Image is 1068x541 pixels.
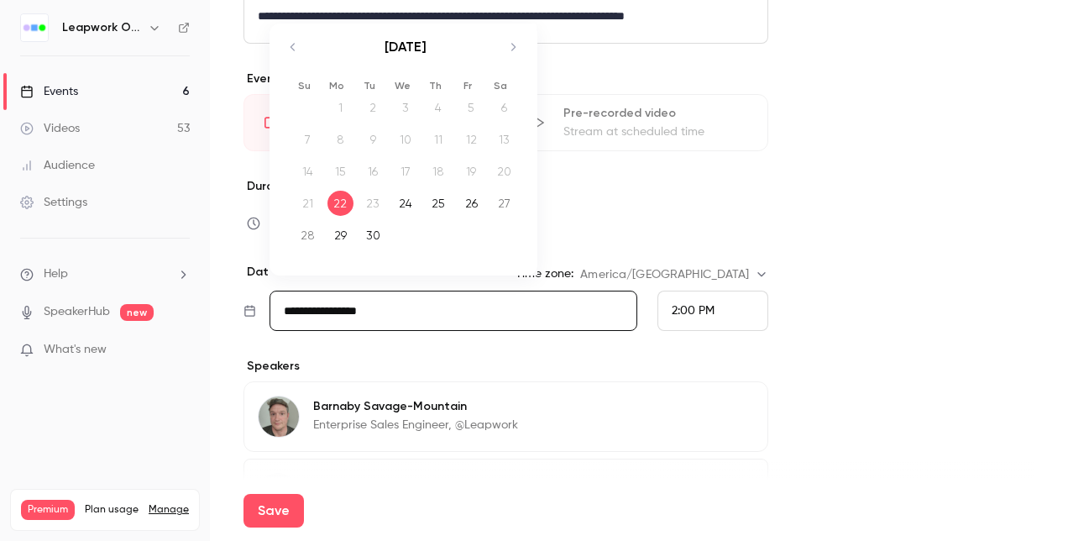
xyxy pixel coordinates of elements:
div: LiveGo live at scheduled time [243,94,502,151]
div: 16 [360,159,386,184]
div: 12 [458,127,484,152]
span: Help [44,265,68,283]
div: 5 [458,95,484,120]
td: Not available. Monday, September 8, 2025 [324,123,357,155]
div: Pre-recorded video [563,105,746,122]
div: 29 [327,223,353,248]
span: Plan usage [85,503,139,517]
h6: Leapwork Online Event [62,19,141,36]
div: 10 [393,127,419,152]
button: Add speaker [243,459,768,528]
span: new [120,304,154,321]
div: 6 [491,95,517,120]
div: 18 [426,159,452,184]
div: 11 [426,127,452,152]
td: Thursday, September 25, 2025 [422,187,455,219]
td: Not available. Wednesday, September 17, 2025 [390,155,422,187]
div: 8 [327,127,353,152]
small: Tu [364,80,375,92]
p: Speakers [243,358,768,375]
div: 7 [295,127,321,152]
label: Time zone: [516,265,573,282]
td: Not available. Sunday, September 21, 2025 [291,187,324,219]
div: 22 [327,191,353,216]
div: 28 [295,223,321,248]
td: Not available. Thursday, September 11, 2025 [422,123,455,155]
td: Not available. Tuesday, September 23, 2025 [357,187,390,219]
li: help-dropdown-opener [20,265,190,283]
td: Not available. Tuesday, September 9, 2025 [357,123,390,155]
small: We [395,80,411,92]
small: Fr [463,80,472,92]
div: 13 [491,127,517,152]
td: Not available. Friday, September 19, 2025 [455,155,488,187]
td: Tuesday, September 30, 2025 [357,219,390,251]
span: Premium [21,500,75,520]
td: Not available. Thursday, September 4, 2025 [422,92,455,123]
small: Su [298,80,311,92]
div: 20 [491,159,517,184]
td: Not available. Saturday, September 6, 2025 [488,92,521,123]
div: 9 [360,127,386,152]
td: Not available. Tuesday, September 2, 2025 [357,92,390,123]
td: Not available. Sunday, September 14, 2025 [291,155,324,187]
div: 1 [327,95,353,120]
div: From [657,291,768,331]
td: Monday, September 29, 2025 [324,219,357,251]
div: 27 [491,191,517,216]
div: 21 [295,191,321,216]
div: 3 [393,95,419,120]
input: Tue, Feb 17, 2026 [270,291,637,331]
iframe: Noticeable Trigger [170,343,190,358]
div: Audience [20,157,95,174]
div: 26 [458,191,484,216]
td: Not available. Friday, September 12, 2025 [455,123,488,155]
label: Duration [243,178,768,195]
td: Not available. Monday, September 1, 2025 [324,92,357,123]
button: Save [243,494,304,528]
td: Saturday, September 27, 2025 [488,187,521,219]
p: Enterprise Sales Engineer, @Leapwork [313,417,518,433]
small: Mo [329,80,344,92]
div: 17 [393,159,419,184]
div: 23 [360,191,386,216]
td: Friday, September 26, 2025 [455,187,488,219]
td: Selected. Monday, September 22, 2025 [324,187,357,219]
div: Settings [20,194,87,211]
td: Not available. Wednesday, September 3, 2025 [390,92,422,123]
td: Not available. Friday, September 5, 2025 [455,92,488,123]
td: Not available. Monday, September 15, 2025 [324,155,357,187]
td: Not available. Saturday, September 20, 2025 [488,155,521,187]
div: 14 [295,159,321,184]
p: Event type [243,71,768,87]
div: Events [20,83,78,100]
div: Calendar [270,24,537,268]
span: What's new [44,341,107,359]
td: Not available. Sunday, September 7, 2025 [291,123,324,155]
div: 15 [327,159,353,184]
small: Th [429,80,442,92]
div: Pre-recorded videoStream at scheduled time [509,94,767,151]
a: SpeakerHub [44,303,110,321]
td: Not available. Saturday, September 13, 2025 [488,123,521,155]
img: Barnaby Savage-Mountain [259,397,299,437]
small: Sa [494,80,507,92]
div: Barnaby Savage-MountainBarnaby Savage-MountainEnterprise Sales Engineer, @Leapwork [243,381,768,452]
p: Barnaby Savage-Mountain [313,398,518,415]
div: 2 [360,95,386,120]
div: Stream at scheduled time [563,123,746,140]
td: Not available. Thursday, September 18, 2025 [422,155,455,187]
span: 2:00 PM [672,305,715,317]
div: 4 [426,95,452,120]
div: Videos [20,120,80,137]
a: Manage [149,503,189,517]
strong: [DATE] [385,39,427,55]
div: America/[GEOGRAPHIC_DATA] [580,266,767,283]
img: Leapwork Online Event [21,14,48,41]
td: Not available. Tuesday, September 16, 2025 [357,155,390,187]
div: 24 [393,191,419,216]
td: Sunday, September 28, 2025 [291,219,324,251]
td: Not available. Wednesday, September 10, 2025 [390,123,422,155]
div: 30 [360,223,386,248]
td: Wednesday, September 24, 2025 [390,187,422,219]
